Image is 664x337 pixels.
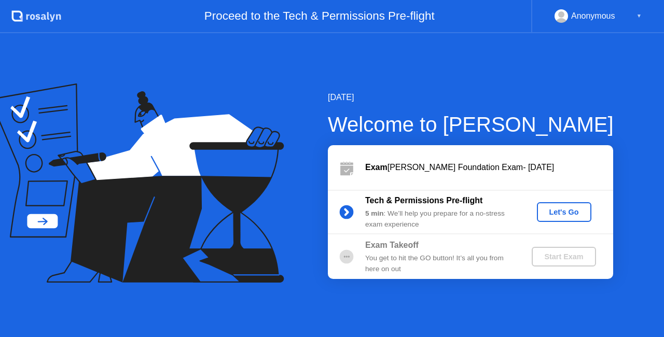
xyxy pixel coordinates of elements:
div: You get to hit the GO button! It’s all you from here on out [365,253,515,274]
button: Let's Go [537,202,591,222]
div: [DATE] [328,91,614,104]
div: [PERSON_NAME] Foundation Exam- [DATE] [365,161,613,174]
div: Welcome to [PERSON_NAME] [328,109,614,140]
div: Let's Go [541,208,587,216]
b: Exam Takeoff [365,241,419,249]
b: 5 min [365,209,384,217]
b: Tech & Permissions Pre-flight [365,196,482,205]
b: Exam [365,163,388,172]
div: Anonymous [571,9,615,23]
div: : We’ll help you prepare for a no-stress exam experience [365,208,515,230]
div: ▼ [637,9,642,23]
button: Start Exam [532,247,596,266]
div: Start Exam [536,252,591,261]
